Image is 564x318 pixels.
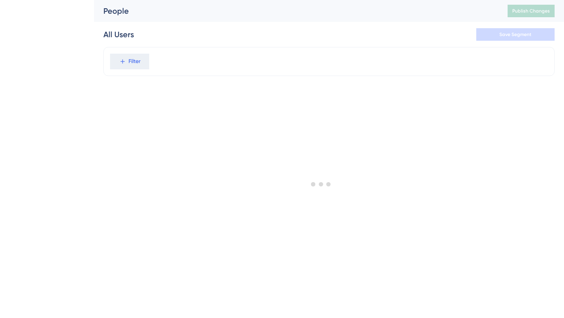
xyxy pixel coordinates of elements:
[512,8,550,14] span: Publish Changes
[499,31,531,38] span: Save Segment
[508,5,555,17] button: Publish Changes
[476,28,555,41] button: Save Segment
[103,29,134,40] div: All Users
[103,5,488,16] div: People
